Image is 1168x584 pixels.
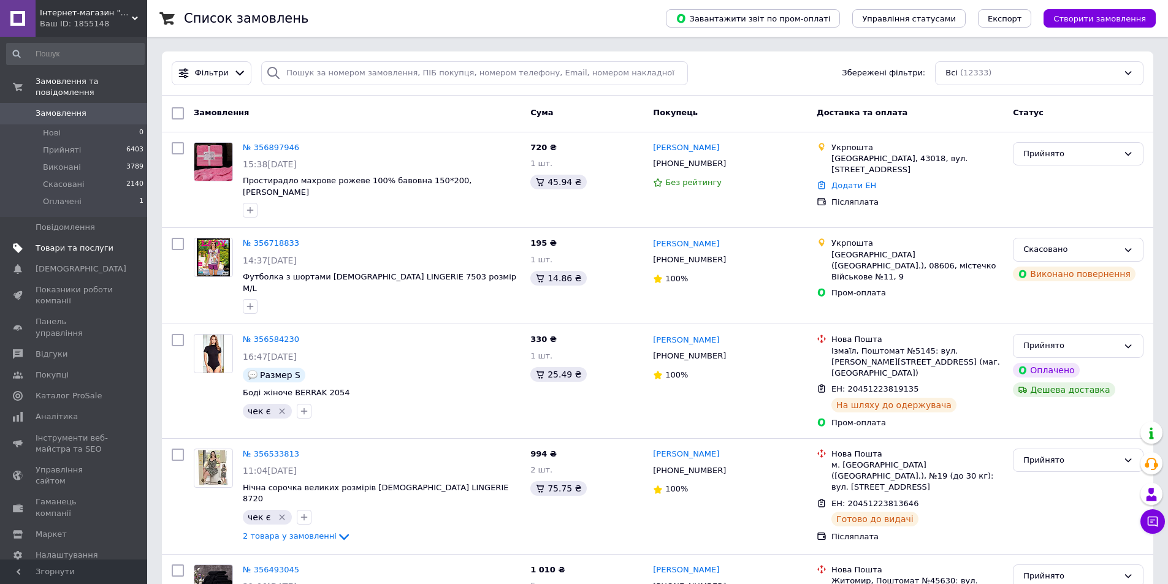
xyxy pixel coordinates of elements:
span: Замовлення та повідомлення [36,76,147,98]
div: Прийнято [1023,570,1118,583]
span: Відгуки [36,349,67,360]
a: [PERSON_NAME] [653,238,719,250]
a: [PERSON_NAME] [653,564,719,576]
span: 100% [665,370,688,379]
span: Експорт [988,14,1022,23]
button: Управління статусами [852,9,966,28]
div: [GEOGRAPHIC_DATA], 43018, вул. [STREET_ADDRESS] [831,153,1003,175]
span: 2140 [126,179,143,190]
span: Покупець [653,108,698,117]
span: Управління сайтом [36,465,113,487]
div: Пром-оплата [831,417,1003,428]
span: 100% [665,484,688,493]
span: Статус [1013,108,1044,117]
span: Размер S [260,370,300,380]
div: Післяплата [831,531,1003,542]
span: [PHONE_NUMBER] [653,255,726,264]
span: 6403 [126,145,143,156]
span: 720 ₴ [530,143,557,152]
span: 1 010 ₴ [530,565,565,574]
span: Збережені фільтри: [842,67,925,79]
span: [PHONE_NUMBER] [653,159,726,168]
a: Фото товару [194,334,233,373]
button: Експорт [978,9,1032,28]
span: [PHONE_NUMBER] [653,466,726,475]
svg: Видалити мітку [277,406,287,416]
button: Створити замовлення [1044,9,1156,28]
h1: Список замовлень [184,11,308,26]
div: Пром-оплата [831,287,1003,298]
div: Ваш ID: 1855148 [40,18,147,29]
span: Нові [43,127,61,138]
span: 2 товара у замовленні [243,532,337,541]
span: Інтернет-магазин "Світ текстилю" [40,7,132,18]
span: Доставка та оплата [817,108,907,117]
span: Показники роботи компанії [36,284,113,306]
span: Маркет [36,529,67,540]
div: 14.86 ₴ [530,271,586,286]
span: 11:04[DATE] [243,466,297,476]
span: ЕН: 20451223819135 [831,384,918,393]
div: Прийнято [1023,454,1118,467]
a: [PERSON_NAME] [653,449,719,460]
span: Прийняті [43,145,81,156]
a: Боді жіноче BERRAK 2054 [243,388,350,397]
span: Фільтри [195,67,229,79]
span: 195 ₴ [530,238,557,248]
div: Виконано повернення [1013,267,1136,281]
div: На шляху до одержувача [831,398,956,412]
span: [DEMOGRAPHIC_DATA] [36,264,126,275]
span: 14:37[DATE] [243,256,297,265]
span: чек є [248,406,270,416]
span: Інструменти веб-майстра та SEO [36,433,113,455]
span: Виконані [43,162,81,173]
span: 1 шт. [530,351,552,360]
a: Фото товару [194,142,233,181]
div: Нова Пошта [831,334,1003,345]
span: 2 шт. [530,465,552,474]
span: 3789 [126,162,143,173]
div: м. [GEOGRAPHIC_DATA] ([GEOGRAPHIC_DATA].), №19 (до 30 кг): вул. [STREET_ADDRESS] [831,460,1003,493]
a: Футболка з шортами [DEMOGRAPHIC_DATA] LINGERIE 7503 розмір M/L [243,272,516,293]
a: 2 товара у замовленні [243,531,351,540]
div: 75.75 ₴ [530,481,586,496]
span: 994 ₴ [530,449,557,458]
span: Cума [530,108,553,117]
a: Простирадло махрове рожеве 100% бавовна 150*200, [PERSON_NAME] [243,176,471,197]
div: Післяплата [831,197,1003,208]
div: 45.94 ₴ [530,175,586,189]
a: [PERSON_NAME] [653,335,719,346]
span: 15:38[DATE] [243,159,297,169]
div: Укрпошта [831,238,1003,249]
span: чек є [248,512,270,522]
a: № 356718833 [243,238,299,248]
span: Всі [945,67,958,79]
div: Нова Пошта [831,564,1003,575]
img: Фото товару [197,238,230,276]
span: 1 [139,196,143,207]
a: [PERSON_NAME] [653,142,719,154]
div: Скасовано [1023,243,1118,256]
a: Нічна сорочка великих розмірів [DEMOGRAPHIC_DATA] LINGERIE 8720 [243,483,508,504]
span: Гаманець компанії [36,496,113,518]
span: [PHONE_NUMBER] [653,351,726,360]
a: Фото товару [194,449,233,488]
a: Додати ЕН [831,181,876,190]
img: Фото товару [203,335,224,373]
span: Товари та послуги [36,243,113,254]
div: Готово до видачі [831,512,918,526]
span: Панель управління [36,316,113,338]
a: № 356584230 [243,335,299,344]
span: 100% [665,274,688,283]
span: Без рейтингу [665,178,722,187]
span: Покупці [36,370,69,381]
input: Пошук за номером замовлення, ПІБ покупця, номером телефону, Email, номером накладної [261,61,688,85]
a: Створити замовлення [1031,13,1156,23]
div: Нова Пошта [831,449,1003,460]
button: Завантажити звіт по пром-оплаті [666,9,840,28]
span: Оплачені [43,196,82,207]
img: :speech_balloon: [248,370,258,380]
